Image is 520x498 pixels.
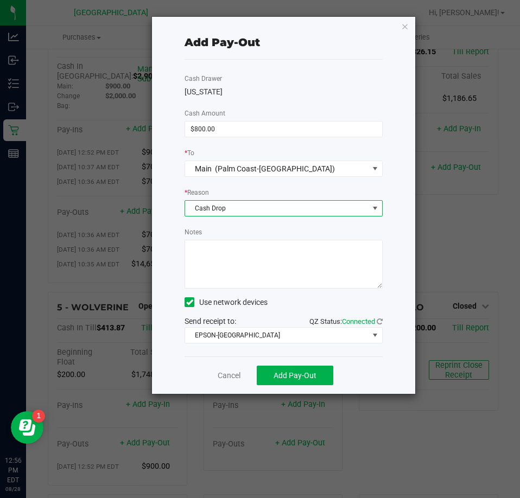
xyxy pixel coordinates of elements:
label: To [185,148,194,158]
div: Add Pay-Out [185,34,260,50]
span: Cash Amount [185,110,225,117]
label: Reason [185,188,209,197]
span: Main [195,164,212,173]
span: QZ Status: [309,317,383,325]
span: EPSON-[GEOGRAPHIC_DATA] [185,328,369,343]
iframe: Resource center unread badge [32,410,45,423]
label: Notes [185,227,202,237]
div: [US_STATE] [185,86,383,98]
span: Send receipt to: [185,317,236,325]
span: Connected [342,317,375,325]
label: Use network devices [185,297,268,308]
button: Add Pay-Out [257,366,333,385]
span: Cash Drop [185,201,369,216]
a: Cancel [218,370,240,381]
span: Add Pay-Out [274,371,316,380]
iframe: Resource center [11,411,43,444]
span: (Palm Coast-[GEOGRAPHIC_DATA]) [215,164,335,173]
label: Cash Drawer [185,74,222,84]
